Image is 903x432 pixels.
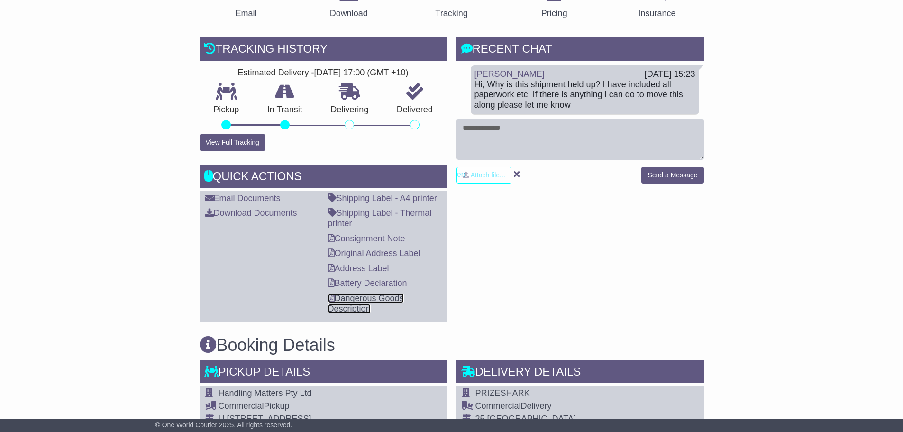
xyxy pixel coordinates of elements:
[219,388,312,398] span: Handling Matters Pty Ltd
[330,7,368,20] div: Download
[328,234,405,243] a: Consignment Note
[328,248,420,258] a: Original Address Label
[200,134,265,151] button: View Full Tracking
[645,69,695,80] div: [DATE] 15:23
[200,360,447,386] div: Pickup Details
[456,360,704,386] div: Delivery Details
[328,294,404,313] a: Dangerous Goods Description
[475,401,521,411] span: Commercial
[219,401,264,411] span: Commercial
[638,7,676,20] div: Insurance
[200,37,447,63] div: Tracking history
[435,7,467,20] div: Tracking
[456,37,704,63] div: RECENT CHAT
[383,105,447,115] p: Delivered
[317,105,383,115] p: Delivering
[474,80,695,110] div: Hi, Why is this shipment held up? I have included all paperwork etc. If there is anything i can d...
[328,264,389,273] a: Address Label
[200,336,704,355] h3: Booking Details
[219,401,401,412] div: Pickup
[155,421,292,429] span: © One World Courier 2025. All rights reserved.
[328,208,432,228] a: Shipping Label - Thermal printer
[200,165,447,191] div: Quick Actions
[328,278,407,288] a: Battery Declaration
[328,193,437,203] a: Shipping Label - A4 printer
[200,68,447,78] div: Estimated Delivery -
[219,414,401,424] div: U [STREET_ADDRESS]
[205,193,281,203] a: Email Documents
[200,105,254,115] p: Pickup
[475,414,658,424] div: 25 [GEOGRAPHIC_DATA]
[205,208,297,218] a: Download Documents
[235,7,256,20] div: Email
[475,388,530,398] span: PRIZESHARK
[641,167,703,184] button: Send a Message
[253,105,317,115] p: In Transit
[541,7,567,20] div: Pricing
[314,68,409,78] div: [DATE] 17:00 (GMT +10)
[474,69,545,79] a: [PERSON_NAME]
[475,401,658,412] div: Delivery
